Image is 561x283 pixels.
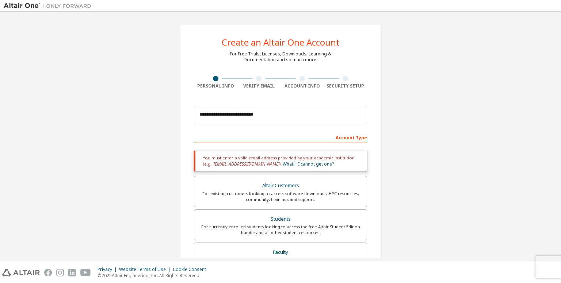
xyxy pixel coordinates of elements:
[194,83,237,89] div: Personal Info
[199,181,362,191] div: Altair Customers
[80,269,91,276] img: youtube.svg
[199,247,362,257] div: Faculty
[44,269,52,276] img: facebook.svg
[173,267,210,272] div: Cookie Consent
[324,83,367,89] div: Security Setup
[199,224,362,236] div: For currently enrolled students looking to access the free Altair Student Edition bundle and all ...
[56,269,64,276] img: instagram.svg
[194,131,367,143] div: Account Type
[199,257,362,269] div: For faculty & administrators of academic institutions administering students and accessing softwa...
[280,83,324,89] div: Account Info
[98,267,119,272] div: Privacy
[230,51,331,63] div: For Free Trials, Licenses, Downloads, Learning & Documentation and so much more.
[194,151,367,171] div: You must enter a valid email address provided by your academic institution (e.g., ).
[199,214,362,224] div: Students
[237,83,281,89] div: Verify Email
[4,2,95,9] img: Altair One
[199,191,362,202] div: For existing customers looking to access software downloads, HPC resources, community, trainings ...
[214,161,279,167] span: [EMAIL_ADDRESS][DOMAIN_NAME]
[222,38,340,47] div: Create an Altair One Account
[68,269,76,276] img: linkedin.svg
[119,267,173,272] div: Website Terms of Use
[2,269,40,276] img: altair_logo.svg
[98,272,210,279] p: © 2025 Altair Engineering, Inc. All Rights Reserved.
[283,161,334,167] a: What if I cannot get one?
